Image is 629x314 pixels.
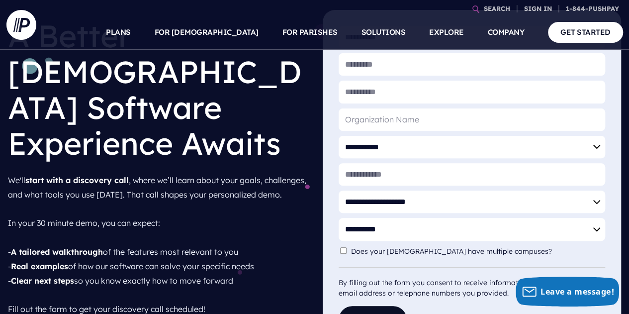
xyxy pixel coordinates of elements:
a: EXPLORE [429,15,464,50]
button: Leave a message! [516,277,619,307]
strong: start with a discovery call [25,175,129,185]
a: COMPANY [488,15,525,50]
label: Does your [DEMOGRAPHIC_DATA] have multiple campuses? [351,247,556,256]
a: GET STARTED [548,22,623,42]
strong: Real examples [11,261,68,271]
strong: Clear next steps [11,276,74,286]
a: PLANS [106,15,131,50]
a: SOLUTIONS [361,15,406,50]
span: Leave a message! [540,286,614,297]
input: Organization Name [339,108,606,131]
a: FOR [DEMOGRAPHIC_DATA] [155,15,259,50]
a: FOR PARISHES [282,15,338,50]
h1: A Better [DEMOGRAPHIC_DATA] Software Experience Awaits [8,10,307,169]
strong: A tailored walkthrough [11,247,103,257]
div: By filling out the form you consent to receive information from Pushpay at the email address or t... [339,267,606,299]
